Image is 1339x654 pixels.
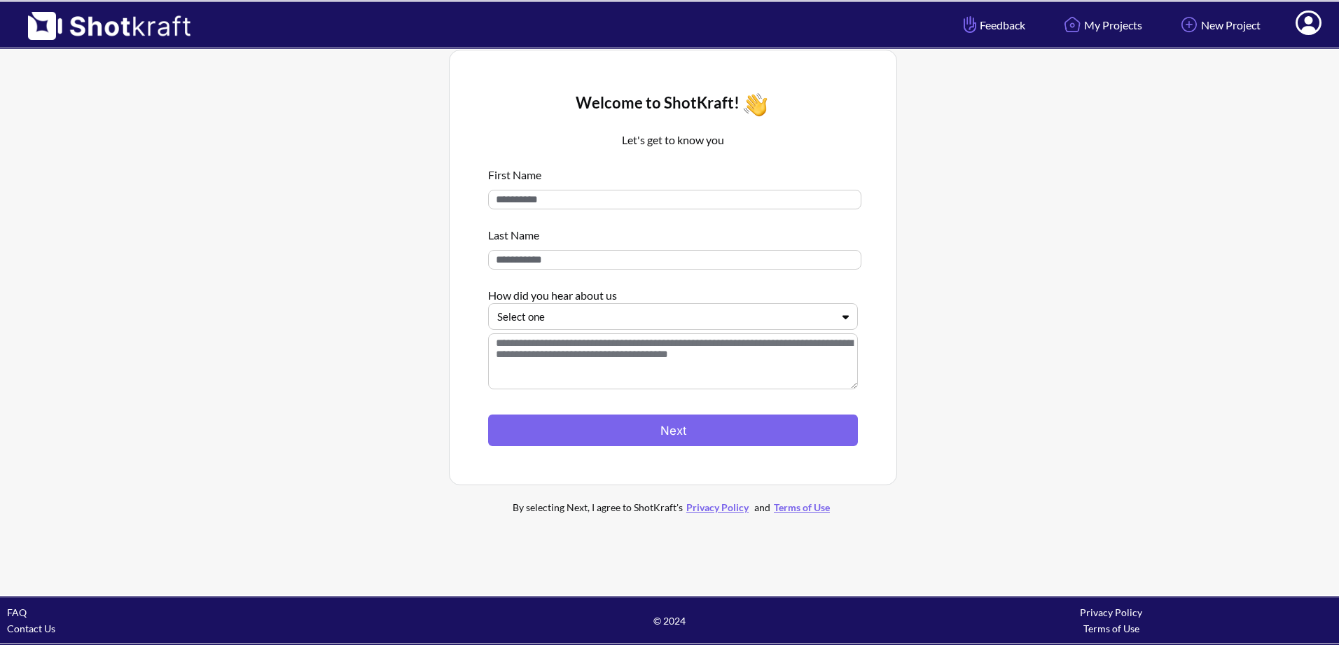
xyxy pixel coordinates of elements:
[1167,6,1271,43] a: New Project
[488,220,858,243] div: Last Name
[890,620,1332,636] div: Terms of Use
[488,89,858,120] div: Welcome to ShotKraft!
[960,13,980,36] img: Hand Icon
[488,160,858,183] div: First Name
[7,622,55,634] a: Contact Us
[770,501,833,513] a: Terms of Use
[1060,13,1084,36] img: Home Icon
[488,280,858,303] div: How did you hear about us
[484,499,862,515] div: By selecting Next, I agree to ShotKraft's and
[1177,13,1201,36] img: Add Icon
[740,89,771,120] img: Wave Icon
[7,606,27,618] a: FAQ
[488,132,858,148] p: Let's get to know you
[960,17,1025,33] span: Feedback
[488,415,858,446] button: Next
[683,501,752,513] a: Privacy Policy
[890,604,1332,620] div: Privacy Policy
[1050,6,1153,43] a: My Projects
[449,613,891,629] span: © 2024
